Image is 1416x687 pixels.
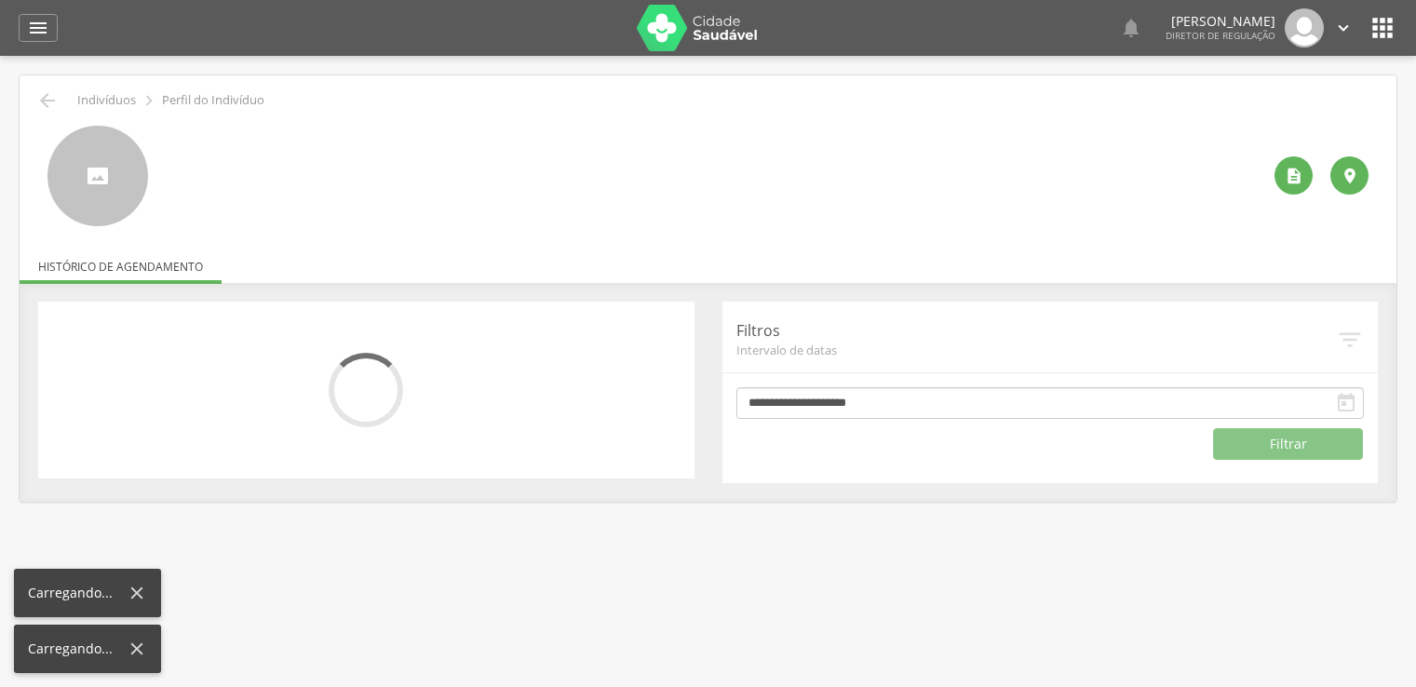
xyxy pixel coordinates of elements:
a:  [19,14,58,42]
i:  [1336,326,1364,354]
i:  [1368,13,1397,43]
a:  [1333,8,1354,47]
i:  [1333,18,1354,38]
i:  [1120,17,1142,39]
p: Perfil do Indivíduo [162,93,264,108]
p: Indivíduos [77,93,136,108]
div: Ver histórico de cadastramento [1274,156,1313,195]
a:  [1120,8,1142,47]
div: Localização [1330,156,1369,195]
i:  [1335,392,1357,414]
i:  [1341,167,1359,185]
i:  [1285,167,1303,185]
i:  [27,17,49,39]
span: Intervalo de datas [736,342,1337,358]
span: Diretor de regulação [1166,29,1275,42]
p: Filtros [736,320,1337,342]
i: Voltar [36,89,59,112]
button: Filtrar [1213,428,1363,460]
i:  [139,90,159,111]
div: Carregando... [28,640,127,658]
p: [PERSON_NAME] [1166,15,1275,28]
div: Carregando... [28,584,127,602]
